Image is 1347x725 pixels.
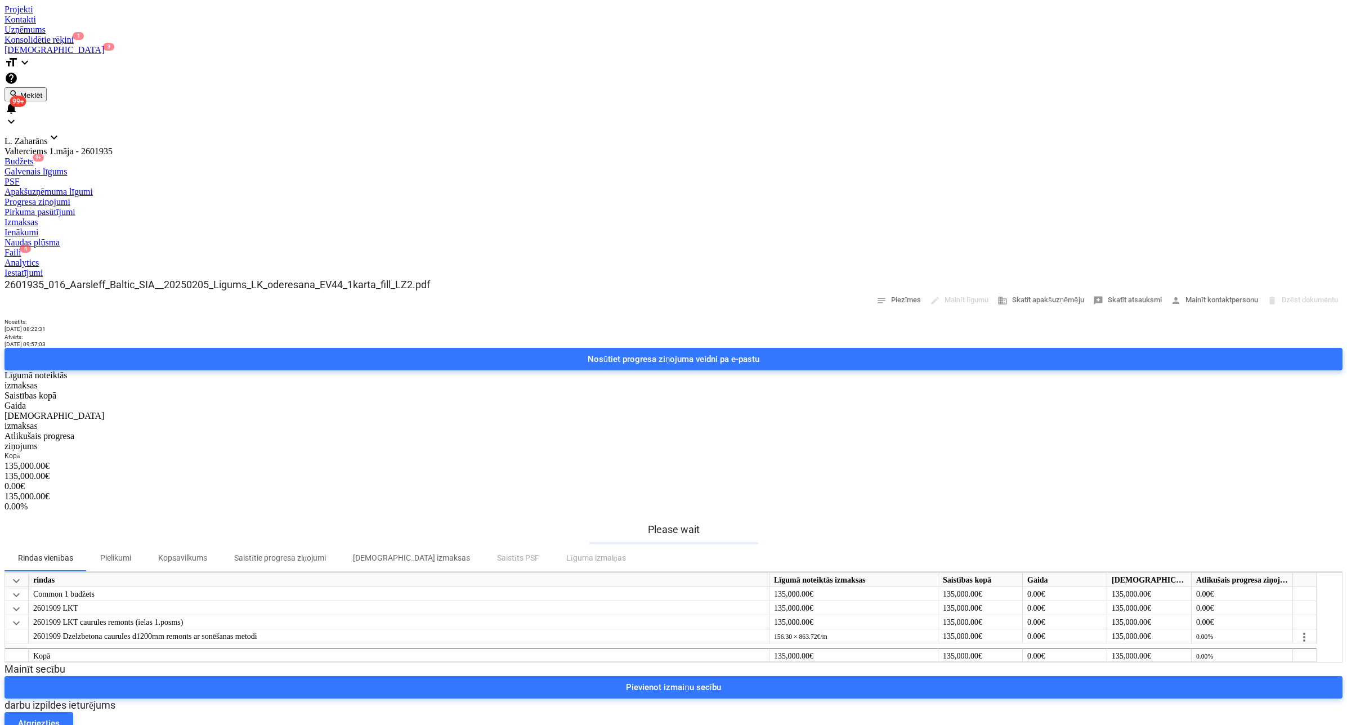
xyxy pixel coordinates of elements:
[1196,649,1288,678] div: 0.00
[1196,653,1213,660] small: 0.00%
[5,156,1342,167] a: Budžets9+
[1023,648,1107,662] div: 0.00€
[1023,615,1107,629] div: 0.00€
[5,391,89,401] div: Saistības kopā
[5,431,89,451] div: Atlikušais progresa ziņojums
[1107,587,1192,601] div: 135,000.00€
[5,411,89,431] div: [DEMOGRAPHIC_DATA] izmaksas
[5,401,89,411] div: Gaida
[769,601,938,615] div: 135,000.00€
[33,629,764,643] div: 2601909 Dzelzbetona caurules d1200mm remonts ar sonēšanas metodi
[5,156,1342,167] div: Budžets
[5,177,1342,187] a: PSF
[1023,587,1107,601] div: 0.00€
[103,43,114,51] span: 3
[769,587,938,601] div: 135,000.00€
[5,268,1342,278] a: Iestatījumi
[1291,671,1347,725] iframe: Chat Widget
[1107,648,1192,662] div: 135,000.00€
[5,348,1342,370] button: Nosūtiet progresa ziņojuma veidni pa e-pastu
[5,45,1342,55] a: [DEMOGRAPHIC_DATA]3
[1297,630,1311,644] span: more_vert
[1027,632,1045,641] span: 0.00€
[29,648,769,662] div: Kopā
[876,294,921,307] span: Piezīmes
[5,207,1342,217] a: Pirkuma pasūtījumi
[1112,632,1151,641] span: 135,000.00€
[938,648,1023,662] div: 135,000.00€
[938,601,1023,615] div: 135,000.00€
[5,136,47,146] span: L. Zaharāns
[1196,633,1213,641] small: 0.00%
[5,318,1342,325] p: Nosūtīts :
[5,663,1342,676] p: Mainīt secību
[47,131,61,144] i: keyboard_arrow_down
[5,217,1342,227] a: Izmaksas
[5,167,1342,177] a: Galvenais līgums
[5,101,18,115] i: notifications
[5,56,18,69] i: format_size
[5,248,1342,258] div: Faili
[5,461,89,471] div: 135,000.00€
[9,89,18,98] span: search
[5,248,1342,258] a: Faili4
[18,552,73,564] p: Rindas vienības
[5,115,18,128] i: keyboard_arrow_down
[589,523,758,536] p: Please wait
[1107,601,1192,615] div: 135,000.00€
[5,15,1342,25] div: Kontakti
[938,587,1023,601] div: 135,000.00€
[588,352,760,366] div: Nosūtiet progresa ziņojuma veidni pa e-pastu
[5,71,18,85] i: Zināšanu pamats
[769,615,938,629] div: 135,000.00€
[158,552,207,564] p: Kopsavilkums
[10,574,23,588] span: keyboard_arrow_down
[993,292,1089,309] button: Skatīt apakšuzņēmēju
[1192,573,1293,587] div: Atlikušais progresa ziņojums
[5,25,1342,35] a: Uzņēmums
[5,187,1342,197] a: Apakšuzņēmuma līgumi
[73,32,84,40] span: 1
[5,197,1342,207] a: Progresa ziņojumi
[5,325,1342,333] p: [DATE] 08:22:31
[5,451,61,461] p: Kopā
[10,588,23,602] span: keyboard_arrow_down
[5,227,1342,238] a: Ienākumi
[938,573,1023,587] div: Saistības kopā
[10,96,26,107] span: 99+
[1192,601,1293,615] div: 0.00€
[5,258,1342,268] a: Analytics
[5,238,1342,248] a: Naudas plūsma
[10,616,23,630] span: keyboard_arrow_down
[10,602,23,616] span: keyboard_arrow_down
[1192,615,1293,629] div: 0.00€
[5,481,25,491] span: 0.00€
[997,296,1008,306] span: business
[872,292,926,309] button: Piezīmes
[5,35,1342,45] div: Konsolidētie rēķini
[1192,587,1293,601] div: 0.00€
[33,587,764,601] div: Common 1 budžets
[1166,292,1263,309] button: Mainīt kontaktpersonu
[1107,573,1192,587] div: [DEMOGRAPHIC_DATA] izmaksas
[5,341,1342,348] p: [DATE] 09:57:03
[626,680,721,695] div: Pievienot izmaiņu secību
[1093,294,1162,307] span: Skatīt atsauksmi
[774,629,933,658] div: 135,000.00
[5,502,28,511] span: 0.00%
[353,552,470,564] p: [DEMOGRAPHIC_DATA] izmaksas
[100,552,131,564] p: Pielikumi
[33,601,764,615] div: 2601909 LKT
[938,615,1023,629] div: 135,000.00€
[769,648,938,662] div: 135,000.00€
[876,296,887,306] span: notes
[5,35,1342,45] a: Konsolidētie rēķini1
